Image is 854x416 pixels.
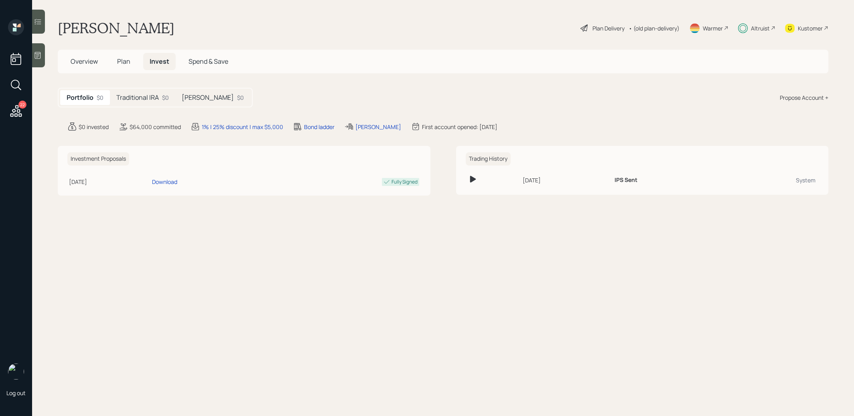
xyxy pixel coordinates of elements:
[67,94,93,101] h5: Portfolio
[202,123,283,131] div: 1% | 25% discount | max $5,000
[724,176,815,184] div: System
[117,57,130,66] span: Plan
[116,94,159,101] h5: Traditional IRA
[237,93,244,102] div: $0
[751,24,770,32] div: Altruist
[422,123,497,131] div: First account opened: [DATE]
[780,93,828,102] div: Propose Account +
[8,363,24,380] img: treva-nostdahl-headshot.png
[130,123,181,131] div: $64,000 committed
[355,123,401,131] div: [PERSON_NAME]
[58,19,174,37] h1: [PERSON_NAME]
[615,177,637,184] h6: IPS Sent
[466,152,511,166] h6: Trading History
[150,57,169,66] span: Invest
[67,152,129,166] h6: Investment Proposals
[798,24,823,32] div: Kustomer
[523,176,608,184] div: [DATE]
[162,93,169,102] div: $0
[97,93,103,102] div: $0
[592,24,625,32] div: Plan Delivery
[69,178,149,186] div: [DATE]
[18,101,26,109] div: 22
[189,57,228,66] span: Spend & Save
[6,389,26,397] div: Log out
[392,178,418,186] div: Fully Signed
[182,94,234,101] h5: [PERSON_NAME]
[79,123,109,131] div: $0 invested
[304,123,335,131] div: Bond ladder
[629,24,680,32] div: • (old plan-delivery)
[71,57,98,66] span: Overview
[703,24,723,32] div: Warmer
[152,178,177,186] div: Download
